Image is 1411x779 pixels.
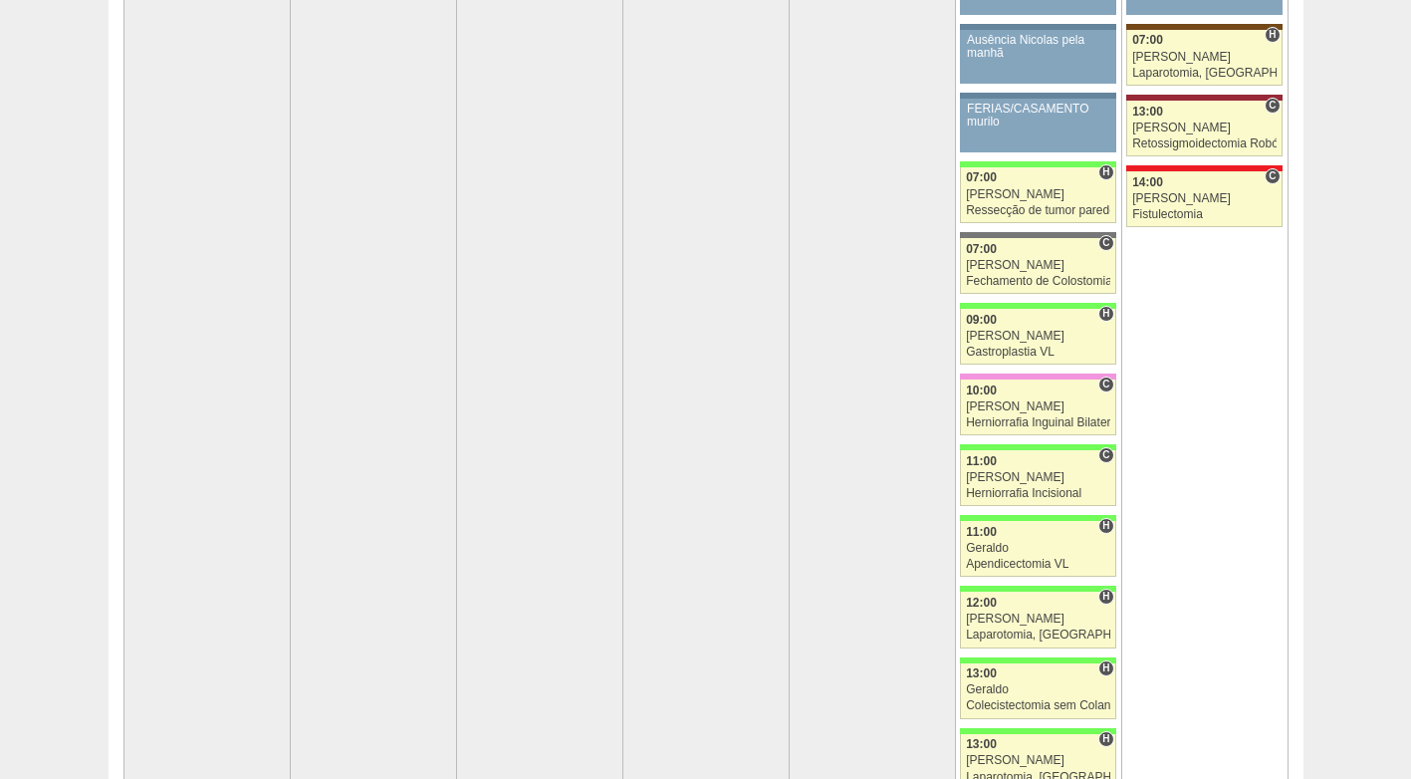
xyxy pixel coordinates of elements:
div: Key: Brasil [960,728,1115,734]
div: [PERSON_NAME] [966,259,1110,272]
div: Key: Santa Joana [1126,24,1282,30]
a: H 07:00 [PERSON_NAME] Ressecção de tumor parede abdominal pélvica [960,167,1115,223]
span: Hospital [1098,164,1113,180]
span: Consultório [1098,377,1113,392]
div: Key: Santa Catarina [960,232,1115,238]
div: Laparotomia, [GEOGRAPHIC_DATA], Drenagem, Bridas VL [966,629,1110,642]
div: Key: Brasil [960,161,1115,167]
span: 10:00 [966,384,997,397]
div: Fistulectomia [1132,208,1277,221]
div: [PERSON_NAME] [966,400,1110,413]
a: Ausência Nicolas pela manhã [960,30,1115,84]
div: Herniorrafia Inguinal Bilateral [966,416,1110,429]
span: Hospital [1098,731,1113,747]
span: Hospital [1098,660,1113,676]
a: C 07:00 [PERSON_NAME] Fechamento de Colostomia ou Enterostomia [960,238,1115,294]
a: C 11:00 [PERSON_NAME] Herniorrafia Incisional [960,450,1115,506]
div: Herniorrafia Incisional [966,487,1110,500]
span: 12:00 [966,596,997,610]
span: 11:00 [966,525,997,539]
a: H 09:00 [PERSON_NAME] Gastroplastia VL [960,309,1115,365]
a: H 13:00 Geraldo Colecistectomia sem Colangiografia VL [960,663,1115,719]
div: [PERSON_NAME] [966,330,1110,343]
div: [PERSON_NAME] [966,754,1110,767]
a: C 14:00 [PERSON_NAME] Fistulectomia [1126,171,1282,227]
div: Geraldo [966,542,1110,555]
div: Key: Aviso [960,24,1115,30]
div: Ausência Nicolas pela manhã [967,34,1109,60]
span: 11:00 [966,454,997,468]
div: Key: Albert Einstein [960,374,1115,380]
span: Consultório [1098,235,1113,251]
span: 13:00 [1132,105,1163,119]
div: Fechamento de Colostomia ou Enterostomia [966,275,1110,288]
a: C 10:00 [PERSON_NAME] Herniorrafia Inguinal Bilateral [960,380,1115,435]
div: Key: Sírio Libanês [1126,95,1282,101]
span: 07:00 [966,242,997,256]
div: Ressecção de tumor parede abdominal pélvica [966,204,1110,217]
div: Key: Brasil [960,444,1115,450]
span: 07:00 [966,170,997,184]
span: 13:00 [966,666,997,680]
span: Consultório [1265,168,1280,184]
div: FÉRIAS/CASAMENTO murilo [967,103,1109,129]
a: H 07:00 [PERSON_NAME] Laparotomia, [GEOGRAPHIC_DATA], Drenagem, Bridas [1126,30,1282,86]
span: Consultório [1265,98,1280,114]
div: [PERSON_NAME] [966,471,1110,484]
div: Gastroplastia VL [966,346,1110,359]
div: [PERSON_NAME] [1132,192,1277,205]
span: 09:00 [966,313,997,327]
span: Hospital [1265,27,1280,43]
span: Hospital [1098,518,1113,534]
span: 14:00 [1132,175,1163,189]
span: Consultório [1098,447,1113,463]
div: Colecistectomia sem Colangiografia VL [966,699,1110,712]
span: Hospital [1098,306,1113,322]
a: H 11:00 Geraldo Apendicectomia VL [960,521,1115,577]
div: Key: Brasil [960,586,1115,592]
div: Key: Aviso [960,93,1115,99]
div: Apendicectomia VL [966,558,1110,571]
div: Geraldo [966,683,1110,696]
a: C 13:00 [PERSON_NAME] Retossigmoidectomia Robótica [1126,101,1282,156]
a: FÉRIAS/CASAMENTO murilo [960,99,1115,152]
div: [PERSON_NAME] [1132,122,1277,134]
div: Key: Brasil [960,515,1115,521]
span: 07:00 [1132,33,1163,47]
span: Hospital [1098,589,1113,605]
div: [PERSON_NAME] [1132,51,1277,64]
span: 13:00 [966,737,997,751]
div: Key: Brasil [960,657,1115,663]
div: Laparotomia, [GEOGRAPHIC_DATA], Drenagem, Bridas [1132,67,1277,80]
div: [PERSON_NAME] [966,613,1110,626]
div: Key: Assunção [1126,165,1282,171]
a: H 12:00 [PERSON_NAME] Laparotomia, [GEOGRAPHIC_DATA], Drenagem, Bridas VL [960,592,1115,648]
div: [PERSON_NAME] [966,188,1110,201]
div: Key: Brasil [960,303,1115,309]
div: Retossigmoidectomia Robótica [1132,137,1277,150]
